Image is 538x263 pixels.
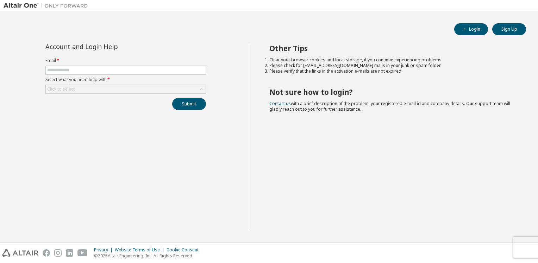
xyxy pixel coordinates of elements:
label: Email [45,58,206,63]
img: linkedin.svg [66,249,73,257]
img: Altair One [4,2,92,9]
img: facebook.svg [43,249,50,257]
span: with a brief description of the problem, your registered e-mail id and company details. Our suppo... [269,100,510,112]
div: Click to select [46,85,206,93]
li: Please check for [EMAIL_ADDRESS][DOMAIN_NAME] mails in your junk or spam folder. [269,63,514,68]
li: Please verify that the links in the activation e-mails are not expired. [269,68,514,74]
img: youtube.svg [77,249,88,257]
button: Submit [172,98,206,110]
h2: Other Tips [269,44,514,53]
p: © 2025 Altair Engineering, Inc. All Rights Reserved. [94,253,203,259]
li: Clear your browser cookies and local storage, if you continue experiencing problems. [269,57,514,63]
div: Privacy [94,247,115,253]
div: Click to select [47,86,75,92]
img: altair_logo.svg [2,249,38,257]
a: Contact us [269,100,291,106]
label: Select what you need help with [45,77,206,82]
button: Login [454,23,488,35]
button: Sign Up [492,23,526,35]
img: instagram.svg [54,249,62,257]
div: Website Terms of Use [115,247,167,253]
h2: Not sure how to login? [269,87,514,97]
div: Cookie Consent [167,247,203,253]
div: Account and Login Help [45,44,174,49]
